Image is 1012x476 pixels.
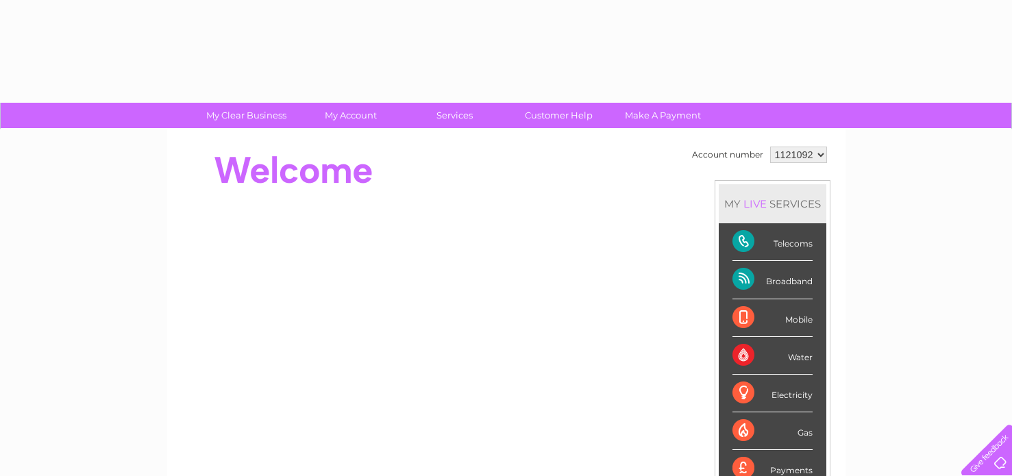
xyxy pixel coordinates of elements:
a: My Clear Business [190,103,303,128]
div: Water [732,337,813,375]
a: Services [398,103,511,128]
a: Make A Payment [606,103,719,128]
div: MY SERVICES [719,184,826,223]
div: Gas [732,412,813,450]
a: Customer Help [502,103,615,128]
div: LIVE [741,197,769,210]
a: My Account [294,103,407,128]
div: Mobile [732,299,813,337]
div: Broadband [732,261,813,299]
div: Electricity [732,375,813,412]
div: Telecoms [732,223,813,261]
td: Account number [689,143,767,166]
